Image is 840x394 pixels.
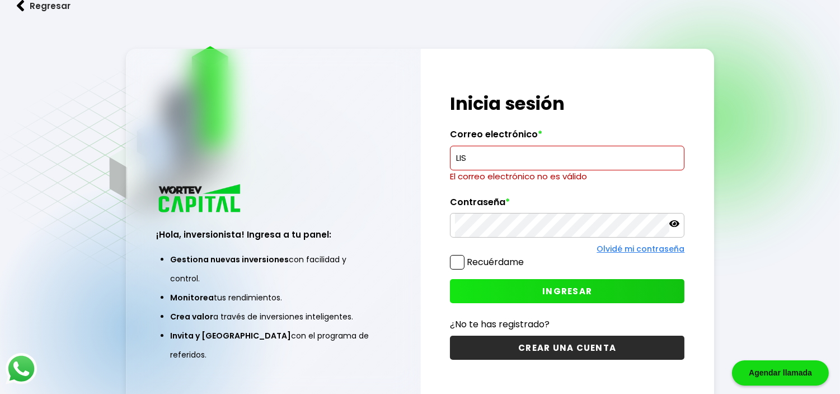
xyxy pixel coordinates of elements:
[450,317,684,360] a: ¿No te has registrado?CREAR UNA CUENTA
[732,360,829,386] div: Agendar llamada
[170,326,377,364] li: con el programa de referidos.
[450,129,684,146] label: Correo electrónico
[450,197,684,214] label: Contraseña
[170,307,377,326] li: a través de inversiones inteligentes.
[6,353,37,384] img: logos_whatsapp-icon.242b2217.svg
[467,256,524,268] label: Recuérdame
[170,330,291,341] span: Invita y [GEOGRAPHIC_DATA]
[170,292,214,303] span: Monitorea
[450,170,684,183] p: El correo electrónico no es válido
[156,228,391,241] h3: ¡Hola, inversionista! Ingresa a tu panel:
[450,317,684,331] p: ¿No te has registrado?
[455,146,679,170] input: hola@wortev.capital
[170,311,213,322] span: Crea valor
[170,254,289,265] span: Gestiona nuevas inversiones
[450,279,684,303] button: INGRESAR
[450,336,684,360] button: CREAR UNA CUENTA
[156,183,245,216] img: logo_wortev_capital
[542,285,592,297] span: INGRESAR
[170,288,377,307] li: tus rendimientos.
[450,90,684,117] h1: Inicia sesión
[597,243,684,254] a: Olvidé mi contraseña
[170,250,377,288] li: con facilidad y control.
